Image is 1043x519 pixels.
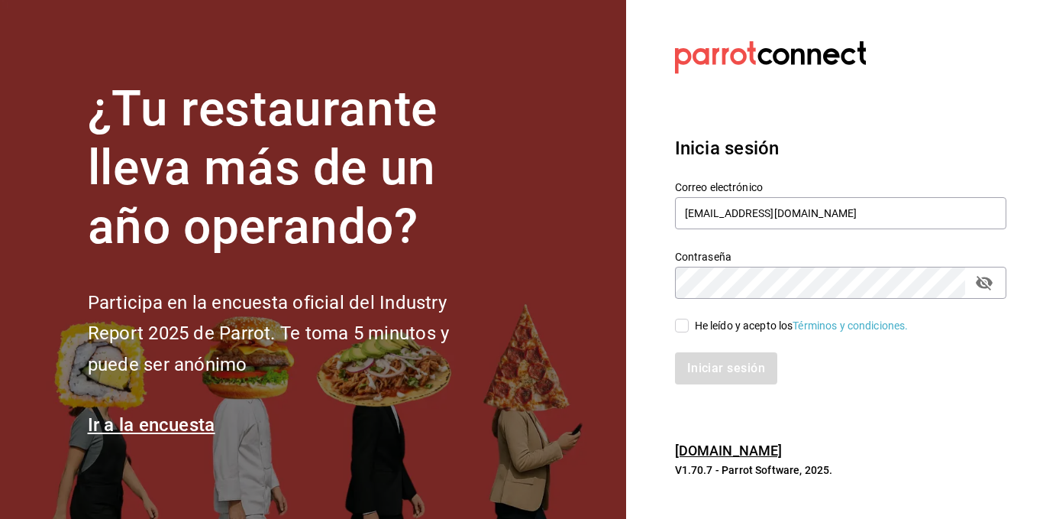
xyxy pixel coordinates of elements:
[675,197,1006,229] input: Ingresa tu correo electrónico
[675,462,1006,478] p: V1.70.7 - Parrot Software, 2025.
[675,182,1006,193] label: Correo electrónico
[695,318,909,334] div: He leído y acepto los
[88,80,500,256] h1: ¿Tu restaurante lleva más de un año operando?
[971,270,997,296] button: passwordField
[88,414,215,436] a: Ir a la encuesta
[793,320,908,332] a: Términos y condiciones.
[675,251,1006,262] label: Contraseña
[675,443,783,459] a: [DOMAIN_NAME]
[675,135,1006,162] h3: Inicia sesión
[88,287,500,381] h2: Participa en la encuesta oficial del Industry Report 2025 de Parrot. Te toma 5 minutos y puede se...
